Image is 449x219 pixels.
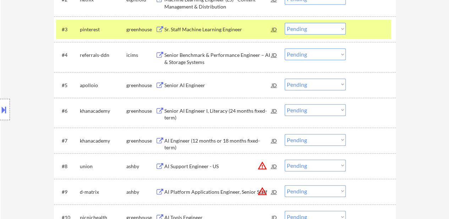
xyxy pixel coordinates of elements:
div: Senior AI Engineer I, Literacy (24 months fixed-term) [164,107,272,121]
div: pinterest [80,26,126,33]
button: warning_amber [257,161,267,171]
div: JD [271,23,278,36]
div: #9 [62,188,74,196]
div: greenhouse [126,26,155,33]
div: Senior AI Engineer [164,82,272,89]
div: ashby [126,188,155,196]
div: JD [271,160,278,172]
div: JD [271,79,278,91]
button: warning_amber [257,186,267,196]
div: Senior Benchmark & Performance Engineer – AI & Storage Systems [164,52,272,65]
div: AI Platform Applications Engineer, Senior Staff [164,188,272,196]
div: AI Support Engineer - US [164,163,272,170]
div: ashby [126,163,155,170]
div: JD [271,48,278,61]
div: JD [271,134,278,147]
div: #3 [62,26,74,33]
div: AI Engineer (12 months or 18 months fixed-term) [164,137,272,151]
div: icims [126,52,155,59]
div: d-matrix [80,188,126,196]
div: greenhouse [126,107,155,114]
div: Sr. Staff Machine Learning Engineer [164,26,272,33]
div: greenhouse [126,137,155,144]
div: greenhouse [126,82,155,89]
div: JD [271,104,278,117]
div: JD [271,185,278,198]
